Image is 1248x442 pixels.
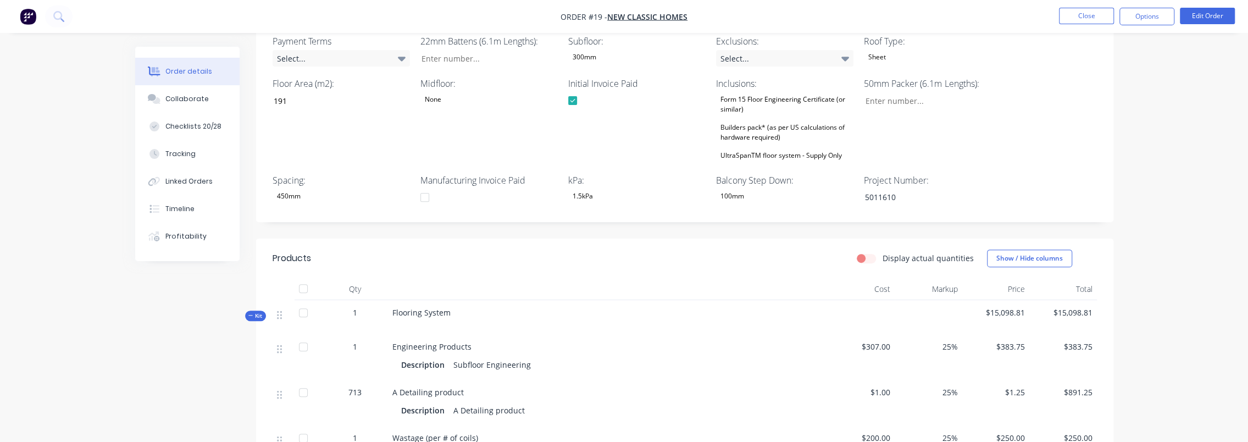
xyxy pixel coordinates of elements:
div: Subfloor Engineering [449,357,535,373]
input: Enter number... [412,50,557,67]
div: Description [401,357,449,373]
button: Checklists 20/28 [135,113,240,140]
span: Order #19 - [561,12,607,22]
div: 1.5kPa [568,189,597,203]
div: Select... [716,50,853,67]
label: Exclusions: [716,35,853,48]
div: Order details [165,67,212,76]
div: Timeline [165,204,195,214]
div: Tracking [165,149,196,159]
button: Profitability [135,223,240,250]
label: Payment Terms [273,35,410,48]
span: $383.75 [1034,341,1092,352]
div: Collaborate [165,94,209,104]
div: Profitability [165,231,207,241]
label: Floor Area (m2): [273,77,410,90]
div: Builders pack* (as per US calculations of hardware required) [716,120,853,145]
input: Enter number... [856,92,1001,109]
span: Kit [248,312,263,320]
div: Select... [273,50,410,67]
input: Enter number... [264,92,409,109]
label: Subfloor: [568,35,706,48]
div: UltraSpanTM floor system - Supply Only [716,148,846,163]
label: Manufacturing Invoice Paid [420,174,558,187]
button: Close [1059,8,1114,24]
span: Flooring System [392,307,451,318]
div: None [420,92,446,107]
label: 50mm Packer (6.1m Lengths): [864,77,1001,90]
img: Factory [20,8,36,25]
span: 25% [899,386,958,398]
button: Options [1119,8,1174,25]
button: Edit Order [1180,8,1235,24]
div: Price [962,278,1030,300]
label: Project Number: [864,174,1001,187]
div: Products [273,252,311,265]
span: A Detailing product [392,387,464,397]
div: Total [1029,278,1097,300]
button: Timeline [135,195,240,223]
div: Kit [245,311,266,321]
label: Balcony Step Down: [716,174,853,187]
div: 300mm [568,50,601,64]
div: 100mm [716,189,748,203]
div: Form 15 Floor Engineering Certificate (or similar) [716,92,853,117]
div: Checklists 20/28 [165,121,221,131]
span: $15,098.81 [967,307,1025,318]
button: Tracking [135,140,240,168]
span: $1.25 [967,386,1025,398]
label: kPa: [568,174,706,187]
span: $1.00 [832,386,891,398]
button: Linked Orders [135,168,240,195]
div: Cost [828,278,895,300]
span: $383.75 [967,341,1025,352]
span: Engineering Products [392,341,472,352]
label: Display actual quantities [883,252,974,264]
a: New Classic Homes [607,12,687,22]
label: Roof Type: [864,35,1001,48]
span: $15,098.81 [1034,307,1092,318]
div: Sheet [864,50,890,64]
span: $891.25 [1034,386,1092,398]
div: Description [401,402,449,418]
div: 450mm [273,189,305,203]
span: $307.00 [832,341,891,352]
span: 1 [353,341,357,352]
button: Order details [135,58,240,85]
div: Qty [322,278,388,300]
div: Linked Orders [165,176,213,186]
span: 713 [348,386,362,398]
label: Midfloor: [420,77,558,90]
div: A Detailing product [449,402,529,418]
label: 22mm Battens (6.1m Lengths): [420,35,558,48]
button: Show / Hide columns [987,250,1072,267]
label: Spacing: [273,174,410,187]
label: Inclusions: [716,77,853,90]
button: Collaborate [135,85,240,113]
span: 25% [899,341,958,352]
label: Initial Invoice Paid [568,77,706,90]
div: 5011610 [856,189,994,205]
div: Markup [895,278,962,300]
span: 1 [353,307,357,318]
